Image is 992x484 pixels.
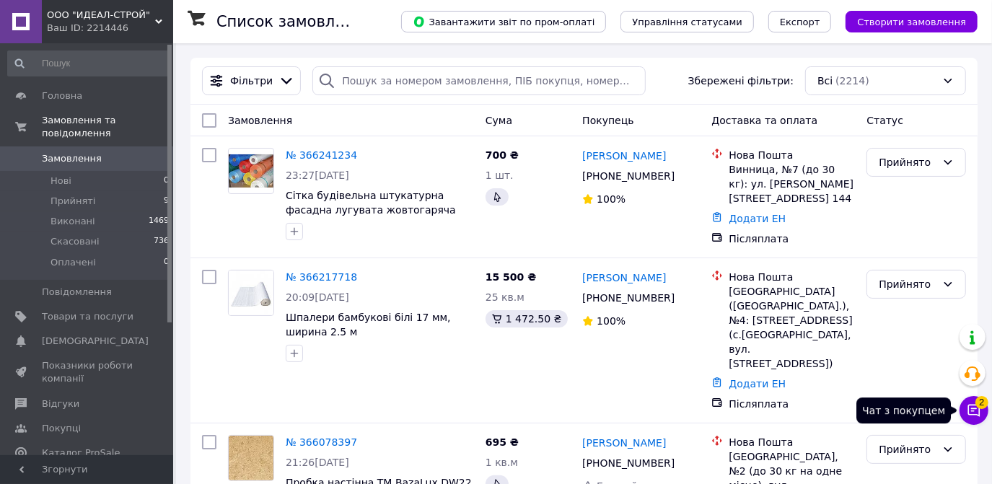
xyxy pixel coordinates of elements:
[729,232,855,246] div: Післяплата
[780,17,820,27] span: Експорт
[597,315,626,327] span: 100%
[579,166,677,186] div: [PHONE_NUMBER]
[286,170,349,181] span: 23:27[DATE]
[486,115,512,126] span: Cума
[286,271,357,283] a: № 366217718
[597,193,626,205] span: 100%
[729,270,855,284] div: Нова Пошта
[486,291,524,303] span: 25 кв.м
[817,74,833,88] span: Всі
[228,115,292,126] span: Замовлення
[879,441,936,457] div: Прийнято
[286,457,349,468] span: 21:26[DATE]
[42,152,102,165] span: Замовлення
[729,378,786,390] a: Додати ЕН
[228,270,274,316] a: Фото товару
[229,154,273,188] img: Фото товару
[413,15,594,28] span: Завантажити звіт по пром-оплаті
[846,11,978,32] button: Створити замовлення
[42,310,133,323] span: Товари та послуги
[632,17,742,27] span: Управління статусами
[42,359,133,385] span: Показники роботи компанії
[768,11,832,32] button: Експорт
[230,74,273,88] span: Фільтри
[688,74,794,88] span: Збережені фільтри:
[579,288,677,308] div: [PHONE_NUMBER]
[879,154,936,170] div: Прийнято
[216,13,363,30] h1: Список замовлень
[51,215,95,228] span: Виконані
[286,190,456,245] a: Сітка будівельна штукатурна фасадна лугувата жовтогаряча 160 г/м2, 50 м доставка по [GEOGRAPHIC_D...
[486,436,519,448] span: 695 ₴
[879,276,936,292] div: Прийнято
[229,436,273,480] img: Фото товару
[312,66,646,95] input: Пошук за номером замовлення, ПІБ покупця, номером телефону, Email, номером накладної
[42,422,81,435] span: Покупці
[286,436,357,448] a: № 366078397
[856,397,951,423] div: Чат з покупцем
[729,213,786,224] a: Додати ЕН
[286,312,451,338] a: Шпалери бамбукові білі 17 мм, ширина 2.5 м
[729,284,855,371] div: [GEOGRAPHIC_DATA] ([GEOGRAPHIC_DATA].), №4: [STREET_ADDRESS] (с.[GEOGRAPHIC_DATA], вул. [STREET_A...
[286,149,357,161] a: № 366241234
[729,162,855,206] div: Винница, №7 (до 30 кг): ул. [PERSON_NAME][STREET_ADDRESS] 144
[960,396,988,425] button: Чат з покупцем2
[729,435,855,449] div: Нова Пошта
[42,114,173,140] span: Замовлення та повідомлення
[711,115,817,126] span: Доставка та оплата
[228,435,274,481] a: Фото товару
[154,235,169,248] span: 736
[51,195,95,208] span: Прийняті
[401,11,606,32] button: Завантажити звіт по пром-оплаті
[164,256,169,269] span: 0
[42,446,120,459] span: Каталог ProSale
[149,215,169,228] span: 1469
[229,270,273,315] img: Фото товару
[857,17,966,27] span: Створити замовлення
[486,457,518,468] span: 1 кв.м
[47,9,155,22] span: ООО "ИДЕАЛ-СТРОЙ"
[7,50,170,76] input: Пошук
[579,453,677,473] div: [PHONE_NUMBER]
[51,256,96,269] span: Оплачені
[486,271,537,283] span: 15 500 ₴
[620,11,754,32] button: Управління статусами
[582,436,666,450] a: [PERSON_NAME]
[582,270,666,285] a: [PERSON_NAME]
[228,148,274,194] a: Фото товару
[42,335,149,348] span: [DEMOGRAPHIC_DATA]
[42,286,112,299] span: Повідомлення
[42,397,79,410] span: Відгуки
[51,235,100,248] span: Скасовані
[164,175,169,188] span: 0
[866,115,903,126] span: Статус
[582,149,666,163] a: [PERSON_NAME]
[835,75,869,87] span: (2214)
[51,175,71,188] span: Нові
[729,148,855,162] div: Нова Пошта
[975,392,988,405] span: 2
[486,149,519,161] span: 700 ₴
[729,397,855,411] div: Післяплата
[831,15,978,27] a: Створити замовлення
[42,89,82,102] span: Головна
[47,22,173,35] div: Ваш ID: 2214446
[164,195,169,208] span: 9
[486,310,568,327] div: 1 472.50 ₴
[582,115,633,126] span: Покупець
[286,291,349,303] span: 20:09[DATE]
[486,170,514,181] span: 1 шт.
